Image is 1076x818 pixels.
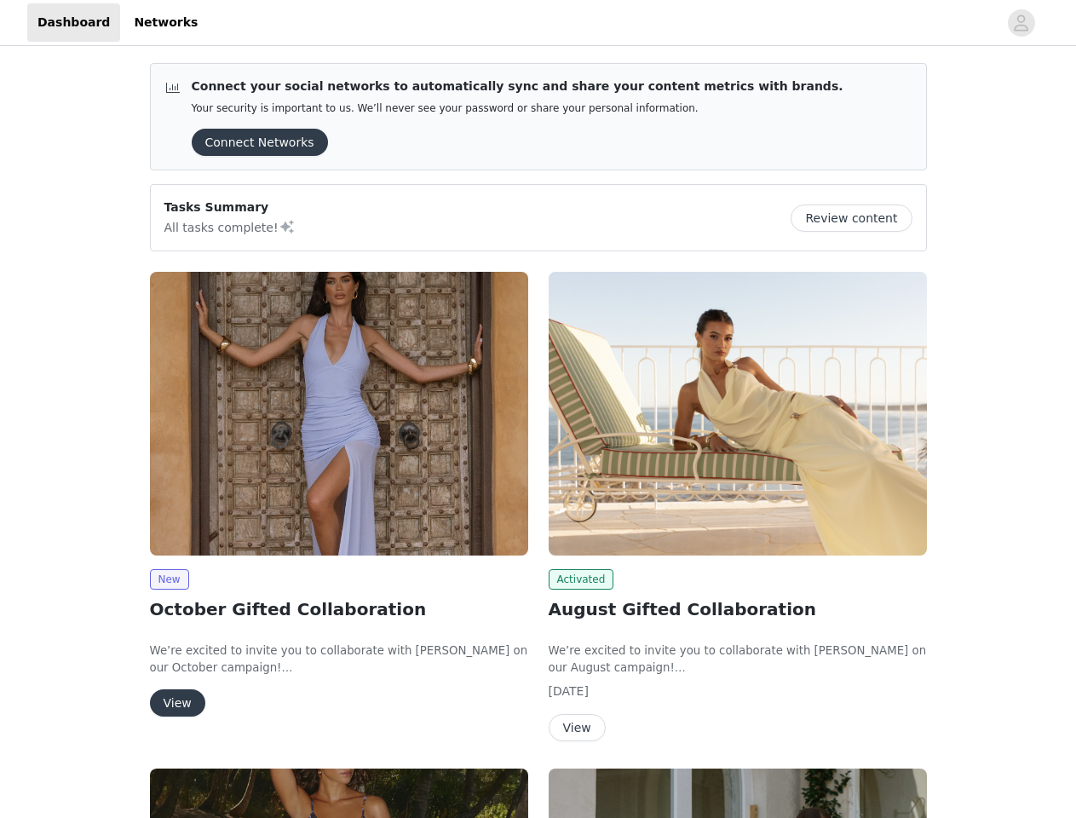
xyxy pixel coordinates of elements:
[549,722,606,734] a: View
[150,689,205,717] button: View
[549,596,927,622] h2: August Gifted Collaboration
[150,569,189,590] span: New
[150,272,528,556] img: Peppermayo EU
[192,78,843,95] p: Connect your social networks to automatically sync and share your content metrics with brands.
[791,204,912,232] button: Review content
[549,644,927,674] span: We’re excited to invite you to collaborate with [PERSON_NAME] on our August campaign!
[192,129,328,156] button: Connect Networks
[192,102,843,115] p: Your security is important to us. We’ll never see your password or share your personal information.
[549,569,614,590] span: Activated
[150,644,528,674] span: We’re excited to invite you to collaborate with [PERSON_NAME] on our October campaign!
[549,714,606,741] button: View
[27,3,120,42] a: Dashboard
[150,596,528,622] h2: October Gifted Collaboration
[164,216,296,237] p: All tasks complete!
[164,199,296,216] p: Tasks Summary
[124,3,208,42] a: Networks
[150,697,205,710] a: View
[549,272,927,556] img: Peppermayo EU
[1013,9,1029,37] div: avatar
[549,684,589,698] span: [DATE]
